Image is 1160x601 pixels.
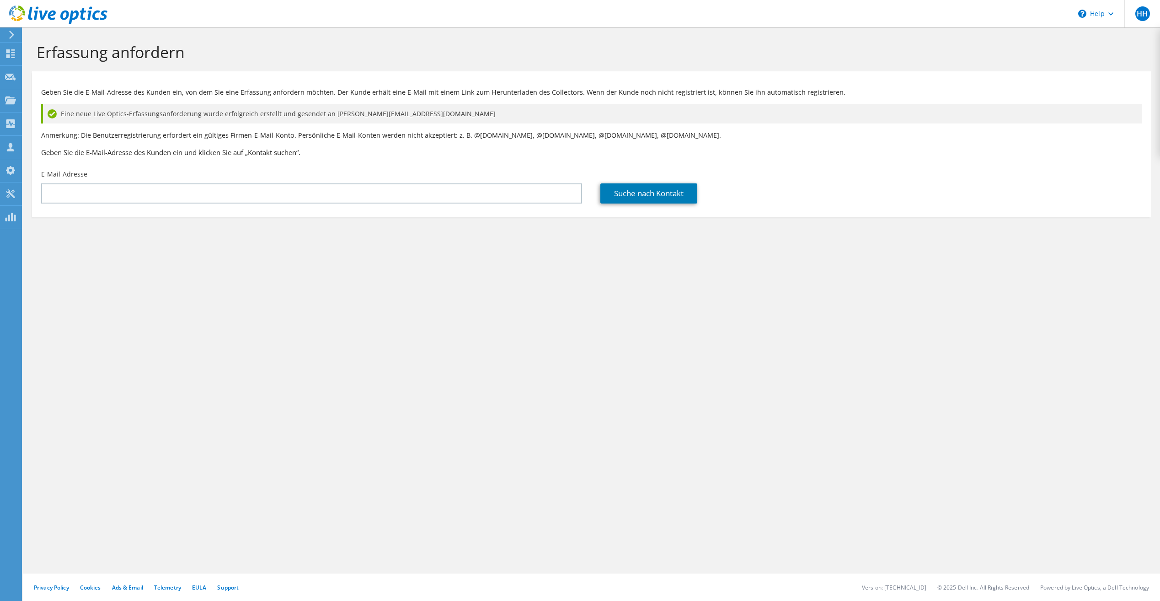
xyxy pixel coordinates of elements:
[41,147,1142,157] h3: Geben Sie die E-Mail-Adresse des Kunden ein und klicken Sie auf „Kontakt suchen“.
[154,584,181,591] a: Telemetry
[937,584,1029,591] li: © 2025 Dell Inc. All Rights Reserved
[217,584,239,591] a: Support
[41,130,1142,140] p: Anmerkung: Die Benutzerregistrierung erfordert ein gültiges Firmen-E-Mail-Konto. Persönliche E-Ma...
[1040,584,1149,591] li: Powered by Live Optics, a Dell Technology
[1078,10,1086,18] svg: \n
[600,183,697,204] a: Suche nach Kontakt
[41,87,1142,97] p: Geben Sie die E-Mail-Adresse des Kunden ein, von dem Sie eine Erfassung anfordern möchten. Der Ku...
[80,584,101,591] a: Cookies
[1135,6,1150,21] span: HH
[61,109,496,119] span: Eine neue Live Optics-Erfassungsanforderung wurde erfolgreich erstellt und gesendet an [PERSON_NA...
[112,584,143,591] a: Ads & Email
[192,584,206,591] a: EULA
[862,584,926,591] li: Version: [TECHNICAL_ID]
[34,584,69,591] a: Privacy Policy
[41,170,87,179] label: E-Mail-Adresse
[37,43,1142,62] h1: Erfassung anfordern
